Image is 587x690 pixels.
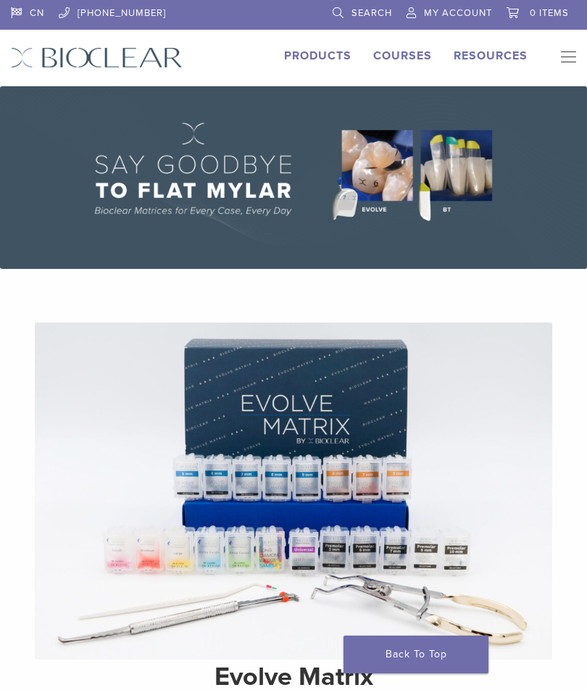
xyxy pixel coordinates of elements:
a: Products [284,49,351,63]
span: 0 items [530,7,569,19]
a: Courses [373,49,432,63]
a: Resources [454,49,528,63]
span: Search [351,7,392,19]
img: Evolve Matrix [35,323,552,660]
nav: Primary Navigation [549,47,576,69]
span: My Account [424,7,492,19]
img: Bioclear [11,47,183,68]
a: Back To Top [344,636,488,673]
